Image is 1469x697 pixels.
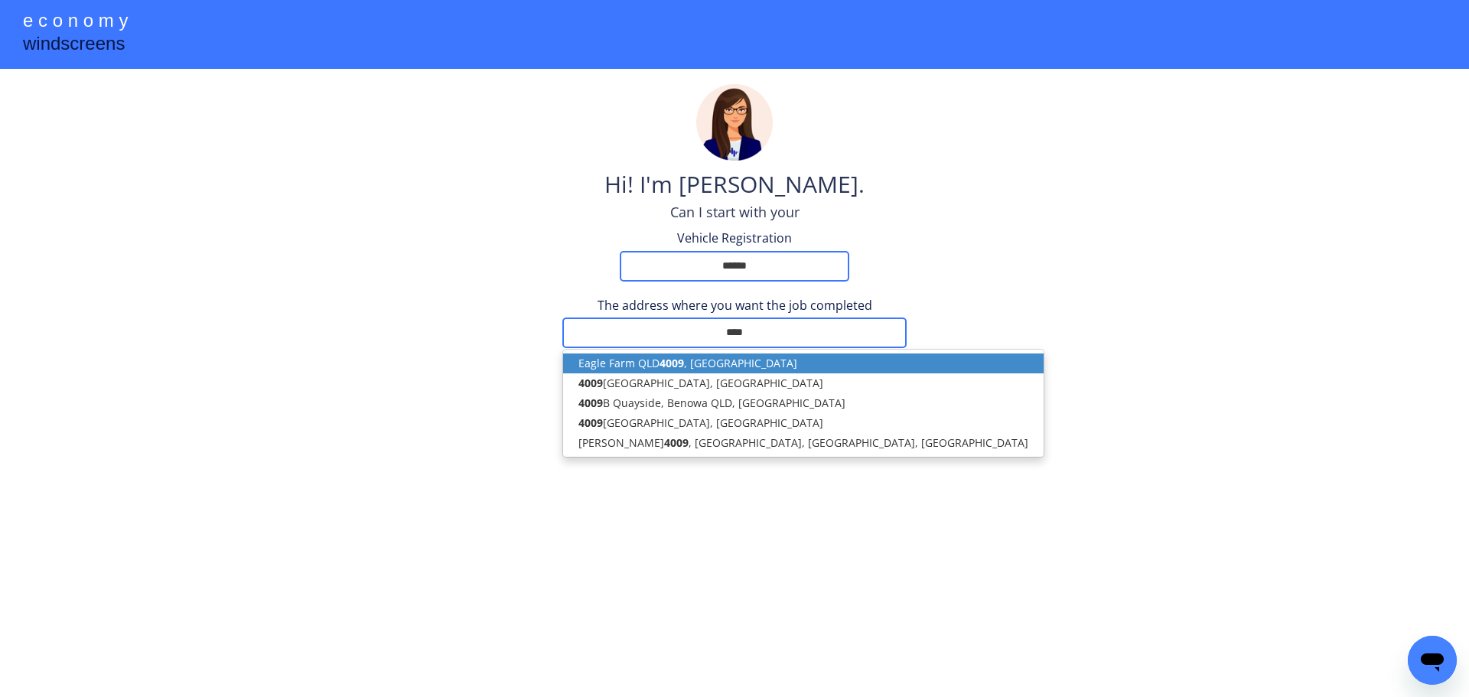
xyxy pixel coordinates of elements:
strong: 4009 [578,396,603,410]
p: [GEOGRAPHIC_DATA], [GEOGRAPHIC_DATA] [563,413,1044,433]
div: Vehicle Registration [658,230,811,246]
strong: 4009 [660,356,684,370]
p: [PERSON_NAME] , [GEOGRAPHIC_DATA], [GEOGRAPHIC_DATA], [GEOGRAPHIC_DATA] [563,433,1044,453]
div: e c o n o m y [23,8,128,37]
strong: 4009 [578,415,603,430]
div: Can I start with your [670,203,800,222]
img: madeline.png [696,84,773,161]
div: The address where you want the job completed [562,297,907,314]
iframe: Button to launch messaging window [1408,636,1457,685]
p: [GEOGRAPHIC_DATA], [GEOGRAPHIC_DATA] [563,373,1044,393]
p: Eagle Farm QLD , [GEOGRAPHIC_DATA] [563,353,1044,373]
div: windscreens [23,31,125,60]
strong: 4009 [664,435,689,450]
p: B Quayside, Benowa QLD, [GEOGRAPHIC_DATA] [563,393,1044,413]
div: Hi! I'm [PERSON_NAME]. [604,168,865,203]
strong: 4009 [578,376,603,390]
